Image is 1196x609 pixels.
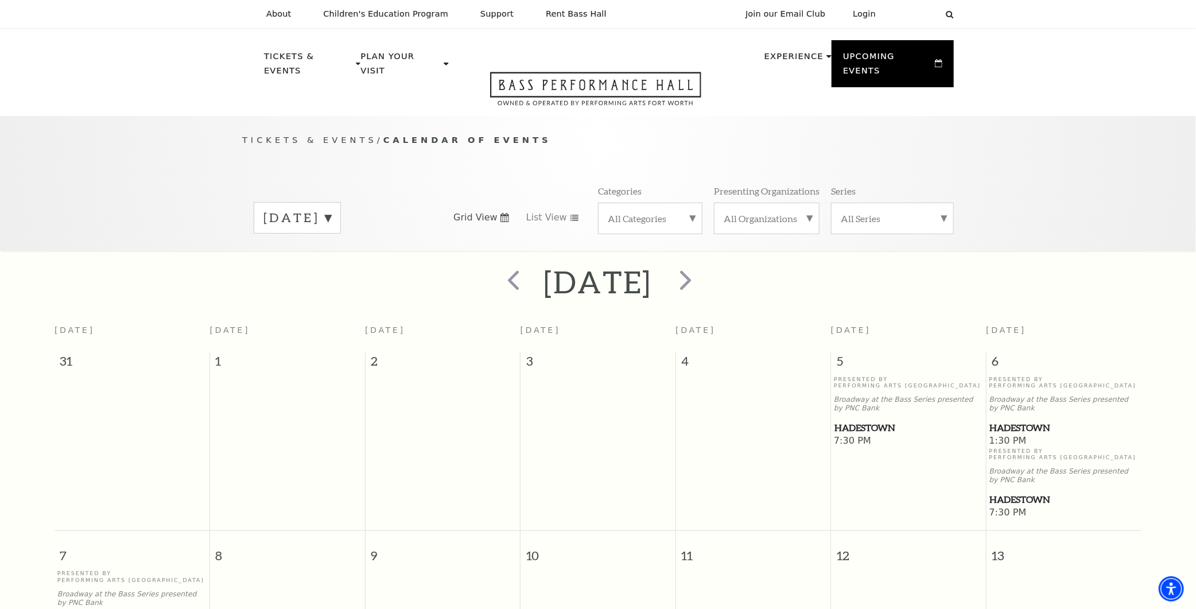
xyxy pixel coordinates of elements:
[366,531,521,571] span: 9
[55,531,209,571] span: 7
[57,590,207,607] p: Broadway at the Bass Series presented by PNC Bank
[764,49,824,70] p: Experience
[834,376,983,389] p: Presented By Performing Arts [GEOGRAPHIC_DATA]
[210,531,365,571] span: 8
[1159,576,1184,602] div: Accessibility Menu
[55,352,209,375] span: 31
[264,49,353,84] p: Tickets & Events
[491,262,533,302] button: prev
[480,9,514,19] p: Support
[598,185,642,197] p: Categories
[989,467,1139,484] p: Broadway at the Bass Series presented by PNC Bank
[521,352,675,375] span: 3
[242,135,377,145] span: Tickets & Events
[990,421,1139,435] span: Hadestown
[543,263,652,300] h2: [DATE]
[263,209,331,227] label: [DATE]
[989,448,1139,461] p: Presented By Performing Arts [GEOGRAPHIC_DATA]
[989,395,1139,413] p: Broadway at the Bass Series presented by PNC Bank
[831,531,986,571] span: 12
[365,325,405,335] span: [DATE]
[526,211,567,224] span: List View
[714,185,820,197] p: Presenting Organizations
[894,9,935,20] select: Select:
[834,395,983,413] p: Broadway at the Bass Series presented by PNC Bank
[831,352,986,375] span: 5
[521,531,675,571] span: 10
[453,211,498,224] span: Grid View
[989,435,1139,448] span: 1:30 PM
[989,376,1139,389] p: Presented By Performing Arts [GEOGRAPHIC_DATA]
[841,212,944,224] label: All Series
[210,325,250,335] span: [DATE]
[989,507,1139,519] span: 7:30 PM
[676,531,831,571] span: 11
[834,421,983,435] a: Hadestown
[989,421,1139,435] a: Hadestown
[989,492,1139,507] a: Hadestown
[57,570,207,583] p: Presented By Performing Arts [GEOGRAPHIC_DATA]
[266,9,291,19] p: About
[986,325,1026,335] span: [DATE]
[366,352,521,375] span: 2
[676,352,831,375] span: 4
[987,531,1141,571] span: 13
[521,325,561,335] span: [DATE]
[724,212,810,224] label: All Organizations
[675,325,716,335] span: [DATE]
[546,9,607,19] p: Rent Bass Hall
[990,492,1139,507] span: Hadestown
[449,72,743,116] a: Open this option
[360,49,441,84] p: Plan Your Visit
[242,133,954,148] p: /
[210,352,365,375] span: 1
[608,212,693,224] label: All Categories
[843,49,932,84] p: Upcoming Events
[987,352,1141,375] span: 6
[831,325,871,335] span: [DATE]
[834,435,983,448] span: 7:30 PM
[383,135,552,145] span: Calendar of Events
[663,262,705,302] button: next
[323,9,448,19] p: Children's Education Program
[55,325,95,335] span: [DATE]
[831,185,856,197] p: Series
